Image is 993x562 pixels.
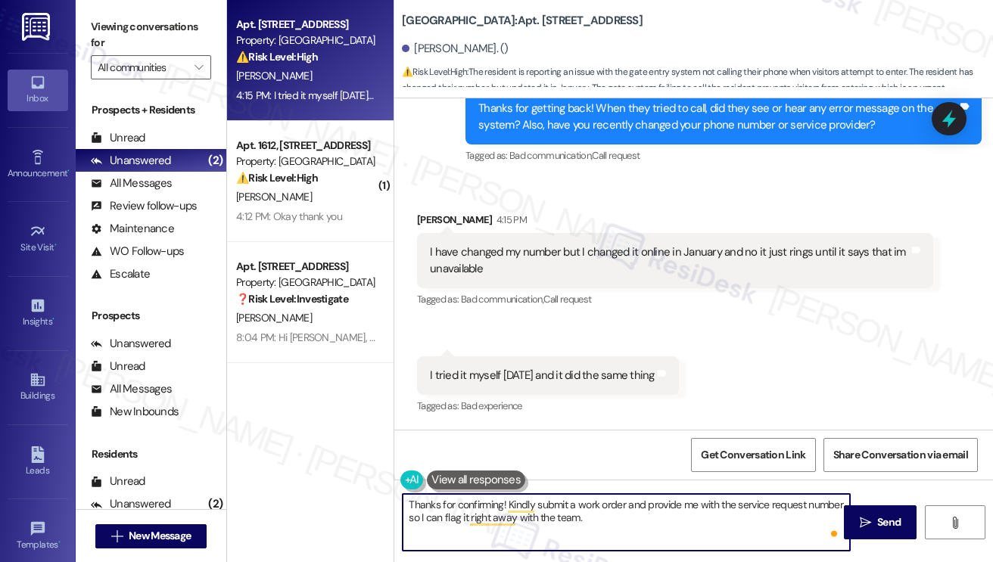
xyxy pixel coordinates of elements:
[402,41,509,57] div: [PERSON_NAME]. ()
[236,33,376,48] div: Property: [GEOGRAPHIC_DATA]
[236,50,318,64] strong: ⚠️ Risk Level: High
[402,66,467,78] strong: ⚠️ Risk Level: High
[58,537,61,548] span: •
[691,438,815,472] button: Get Conversation Link
[860,517,871,529] i: 
[236,275,376,290] div: Property: [GEOGRAPHIC_DATA]
[91,221,174,237] div: Maintenance
[8,442,68,483] a: Leads
[236,190,312,203] span: [PERSON_NAME]
[91,381,172,397] div: All Messages
[236,210,342,223] div: 4:12 PM: Okay thank you
[236,292,348,306] strong: ❓ Risk Level: Investigate
[76,102,226,118] div: Prospects + Residents
[833,447,968,463] span: Share Conversation via email
[949,517,960,529] i: 
[236,88,480,102] div: 4:15 PM: I tried it myself [DATE] and it did the same thing
[543,293,591,306] span: Call request
[844,505,917,539] button: Send
[129,528,191,544] span: New Message
[204,492,226,516] div: (2)
[461,399,522,412] span: Bad experience
[91,198,197,214] div: Review follow-ups
[54,240,57,250] span: •
[8,367,68,408] a: Buildings
[402,13,643,29] b: [GEOGRAPHIC_DATA]: Apt. [STREET_ADDRESS]
[91,359,145,374] div: Unread
[478,101,957,133] div: Thanks for getting back! When they tried to call, did they see or hear any error message on the s...
[95,524,207,548] button: New Message
[823,438,978,472] button: Share Conversation via email
[236,154,376,169] div: Property: [GEOGRAPHIC_DATA]
[52,314,54,324] span: •
[236,331,962,344] div: 8:04 PM: Hi [PERSON_NAME], I'm sorry to hear about the issues with your AC. Can you please provid...
[402,64,993,113] span: : The resident is reporting an issue with the gate entry system not calling their phone when visi...
[91,244,184,259] div: WO Follow-ups
[91,130,145,146] div: Unread
[236,259,376,275] div: Apt. [STREET_ADDRESS]
[592,149,640,162] span: Call request
[91,153,171,169] div: Unanswered
[236,69,312,82] span: [PERSON_NAME]
[236,17,376,33] div: Apt. [STREET_ADDRESS]
[91,404,179,420] div: New Inbounds
[204,149,226,172] div: (2)
[430,368,655,383] div: I tried it myself [DATE] and it did the same thing
[76,446,226,462] div: Residents
[236,311,312,324] span: [PERSON_NAME]
[22,13,53,41] img: ResiDesk Logo
[461,293,543,306] span: Bad communication ,
[91,474,145,489] div: Unread
[111,530,123,542] i: 
[91,496,171,512] div: Unanswered
[91,15,211,55] label: Viewing conversations for
[701,447,805,463] span: Get Conversation Link
[98,55,187,79] input: All communities
[8,293,68,334] a: Insights •
[195,61,203,73] i: 
[67,166,70,176] span: •
[417,212,933,233] div: [PERSON_NAME]
[91,175,172,191] div: All Messages
[430,244,909,277] div: I have changed my number but I changed it online in January and no it just rings until it says th...
[236,171,318,185] strong: ⚠️ Risk Level: High
[877,514,901,530] span: Send
[509,149,592,162] span: Bad communication ,
[417,288,933,310] div: Tagged as:
[76,308,226,324] div: Prospects
[465,144,982,166] div: Tagged as:
[8,219,68,259] a: Site Visit •
[236,138,376,154] div: Apt. 1612, [STREET_ADDRESS]
[493,212,527,228] div: 4:15 PM
[8,516,68,557] a: Templates •
[403,494,850,551] textarea: To enrich screen reader interactions, please activate Accessibility in Grammarly extension settings
[417,395,679,417] div: Tagged as:
[8,70,68,110] a: Inbox
[91,266,150,282] div: Escalate
[91,336,171,352] div: Unanswered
